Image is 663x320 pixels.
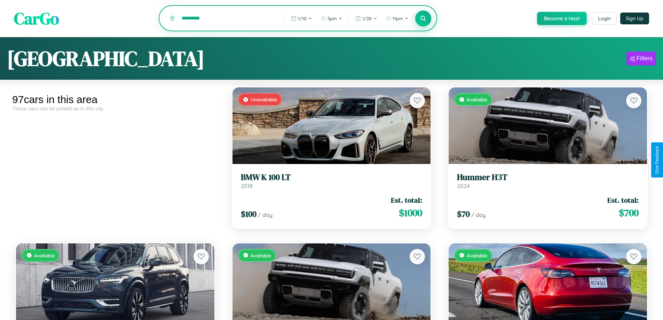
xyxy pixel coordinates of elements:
h3: BMW K 100 LT [241,172,423,182]
a: Hummer H3T2024 [457,172,639,189]
a: BMW K 100 LT2018 [241,172,423,189]
div: These cars can be picked up in this city. [12,106,218,111]
button: Sign Up [620,13,649,24]
h3: Hummer H3T [457,172,639,182]
span: Available [467,96,487,102]
span: 1 / 10 [298,16,307,21]
button: 1/10 [287,13,316,24]
button: 11pm [382,13,412,24]
div: 97 cars in this area [12,94,218,106]
span: 1 / 20 [362,16,372,21]
span: $ 1000 [399,206,422,220]
span: 2024 [457,182,470,189]
button: 5pm [317,13,346,24]
button: Filters [626,52,656,65]
button: Login [592,12,617,25]
div: Give Feedback [655,146,660,174]
span: 2018 [241,182,253,189]
span: Unavailable [251,96,277,102]
span: / day [471,211,486,218]
div: Filters [637,55,653,62]
h1: [GEOGRAPHIC_DATA] [7,44,205,73]
span: $ 700 [619,206,639,220]
span: Available [251,252,271,258]
button: Become a Host [537,12,587,25]
span: $ 70 [457,208,470,220]
span: / day [258,211,273,218]
span: 5pm [327,16,337,21]
button: 1/20 [352,13,381,24]
span: $ 100 [241,208,256,220]
span: Available [467,252,487,258]
span: 11pm [393,16,403,21]
span: Est. total: [391,195,422,205]
span: CarGo [14,7,59,30]
span: Available [34,252,55,258]
span: Est. total: [607,195,639,205]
